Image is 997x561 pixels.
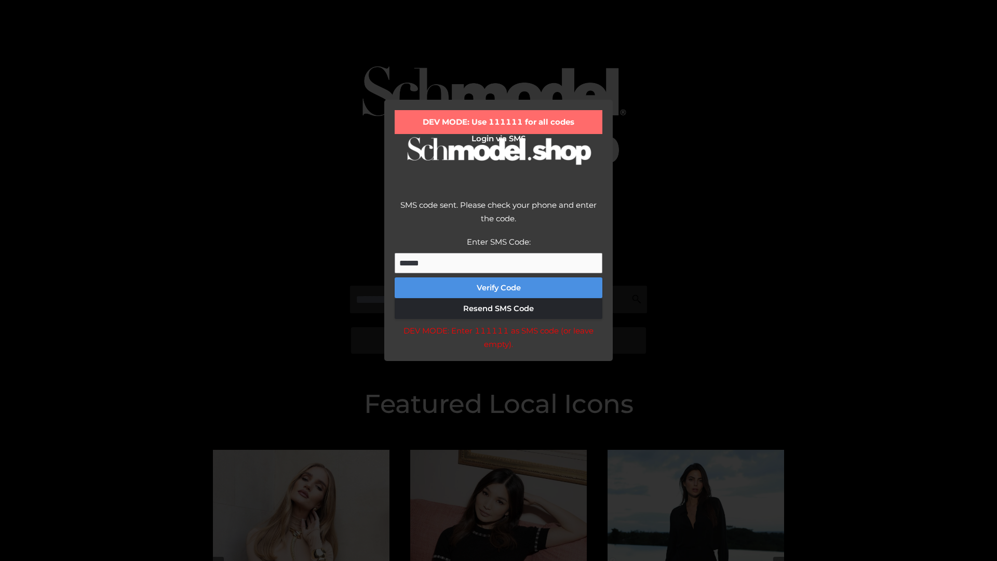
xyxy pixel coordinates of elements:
[395,110,602,134] div: DEV MODE: Use 111111 for all codes
[395,277,602,298] button: Verify Code
[395,134,602,143] h2: Login via SMS
[467,237,531,247] label: Enter SMS Code:
[395,298,602,319] button: Resend SMS Code
[395,324,602,351] div: DEV MODE: Enter 111111 as SMS code (or leave empty).
[395,198,602,235] div: SMS code sent. Please check your phone and enter the code.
